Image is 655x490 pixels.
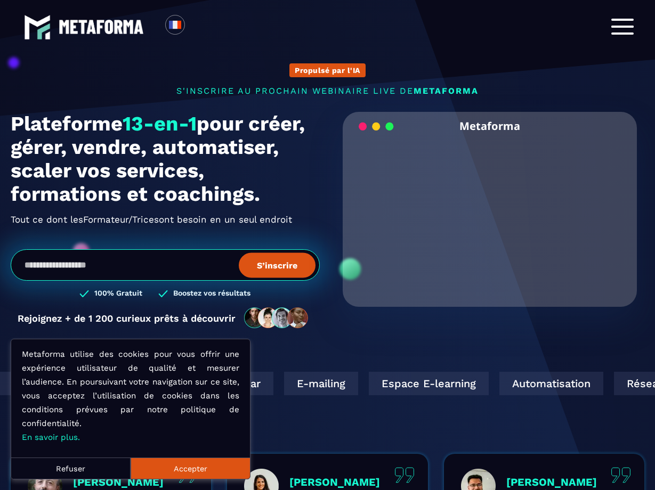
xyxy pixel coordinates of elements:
[11,211,320,228] h2: Tout ce dont les ont besoin en un seul endroit
[351,140,629,279] video: Your browser does not support the video tag.
[359,121,394,132] img: loading
[123,112,197,135] span: 13-en-1
[73,476,164,488] p: [PERSON_NAME]
[459,112,520,140] h2: Metaforma
[83,211,159,228] span: Formateur/Trices
[506,476,597,488] p: [PERSON_NAME]
[239,252,316,277] button: S’inscrire
[520,372,633,395] div: Réseaux Sociaux
[394,467,415,483] img: quote
[22,347,239,444] p: Metaforma utilise des cookies pour vous offrir une expérience utilisateur de qualité et mesurer l...
[405,372,509,395] div: Automatisation
[11,458,131,479] button: Refuser
[79,289,89,299] img: checked
[168,18,182,31] img: fr
[158,289,168,299] img: checked
[274,372,394,395] div: Espace E-learning
[289,476,380,488] p: [PERSON_NAME]
[59,20,144,34] img: logo
[22,432,80,442] a: En savoir plus.
[241,307,312,329] img: community-people
[414,86,479,96] span: METAFORMA
[11,112,320,206] h1: Plateforme pour créer, gérer, vendre, automatiser, scaler vos services, formations et coachings.
[190,372,264,395] div: E-mailing
[94,289,142,299] h3: 100% Gratuit
[131,458,250,479] button: Accepter
[18,313,236,324] p: Rejoignez + de 1 200 curieux prêts à découvrir
[24,14,51,40] img: logo
[185,15,211,38] div: Search for option
[611,467,631,483] img: quote
[11,86,644,96] p: s'inscrire au prochain webinaire live de
[194,20,202,33] input: Search for option
[173,289,250,299] h3: Boostez vos résultats
[295,66,360,75] p: Propulsé par l'IA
